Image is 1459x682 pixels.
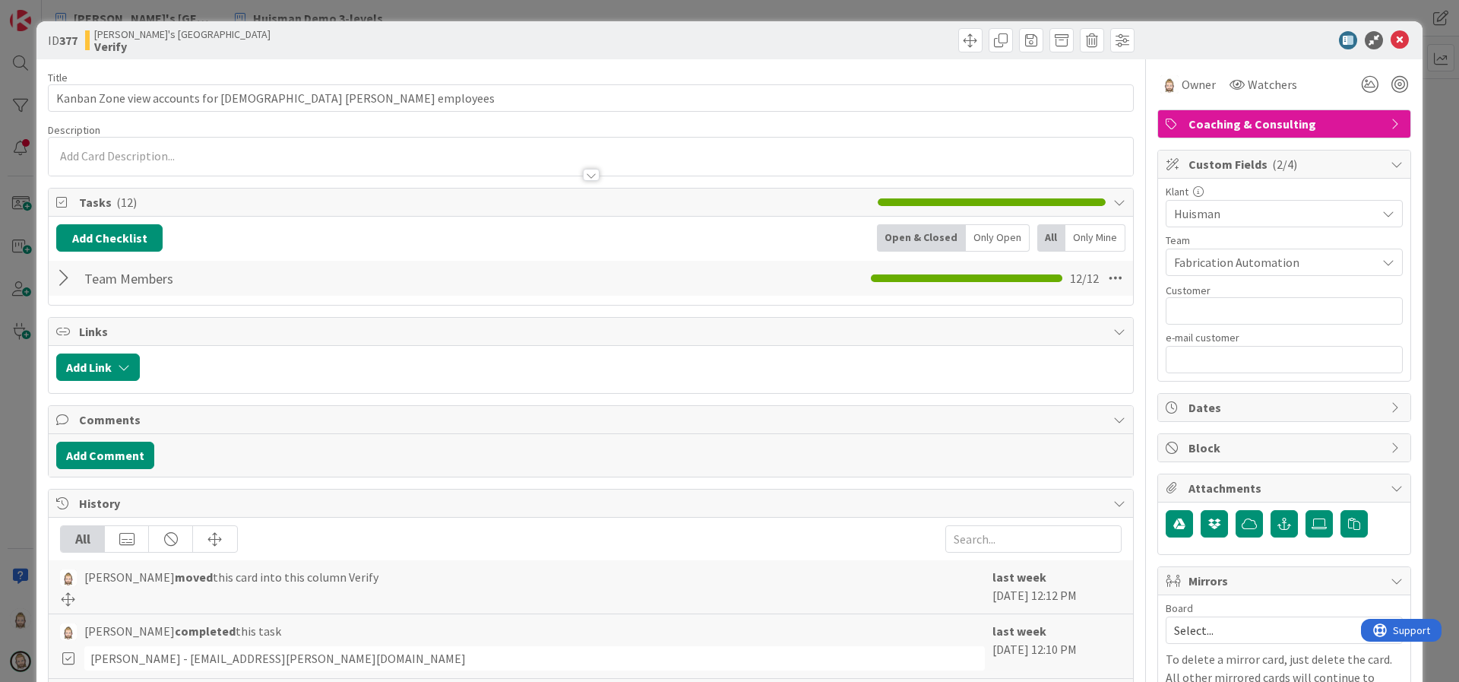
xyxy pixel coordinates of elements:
[79,265,421,292] input: Add Checklist...
[56,354,140,381] button: Add Link
[1272,157,1297,172] span: ( 2/4 )
[1188,479,1383,497] span: Attachments
[1166,603,1193,614] span: Board
[1166,284,1211,297] label: Customer
[1174,620,1369,641] span: Select...
[1166,332,1403,343] div: e-mail customer
[79,193,870,211] span: Tasks
[1188,439,1383,457] span: Block
[1174,253,1376,271] span: Fabrication Automation
[32,2,69,21] span: Support
[60,623,77,640] img: Rv
[48,71,68,84] label: Title
[84,646,985,671] div: [PERSON_NAME] - [EMAIL_ADDRESS][PERSON_NAME][DOMAIN_NAME]
[56,224,163,252] button: Add Checklist
[79,494,1106,512] span: History
[79,411,1106,429] span: Comments
[1188,398,1383,417] span: Dates
[84,568,378,586] span: [PERSON_NAME] this card into this column Verify
[877,224,966,252] div: Open & Closed
[48,31,78,49] span: ID
[992,622,1122,671] div: [DATE] 12:10 PM
[175,623,236,639] b: completed
[61,526,105,552] div: All
[59,33,78,48] b: 377
[48,84,1134,112] input: type card name here...
[1037,224,1065,252] div: All
[1174,203,1369,224] span: Huisman
[1188,155,1383,173] span: Custom Fields
[945,525,1122,553] input: Search...
[1070,269,1099,287] span: 12 / 12
[175,569,213,585] b: moved
[94,40,271,52] b: Verify
[60,569,77,586] img: Rv
[1160,75,1179,94] img: Rv
[1188,572,1383,590] span: Mirrors
[48,123,100,137] span: Description
[992,623,1046,639] b: last week
[84,622,281,640] span: [PERSON_NAME] this task
[992,569,1046,585] b: last week
[1248,75,1297,94] span: Watchers
[56,442,154,469] button: Add Comment
[116,195,137,210] span: ( 12 )
[992,568,1122,606] div: [DATE] 12:12 PM
[966,224,1030,252] div: Only Open
[94,28,271,40] span: [PERSON_NAME]'s [GEOGRAPHIC_DATA]
[1188,115,1383,133] span: Coaching & Consulting
[79,322,1106,341] span: Links
[1166,186,1403,197] div: Klant
[1182,75,1216,94] span: Owner
[1065,224,1125,252] div: Only Mine
[1166,235,1403,246] div: Team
